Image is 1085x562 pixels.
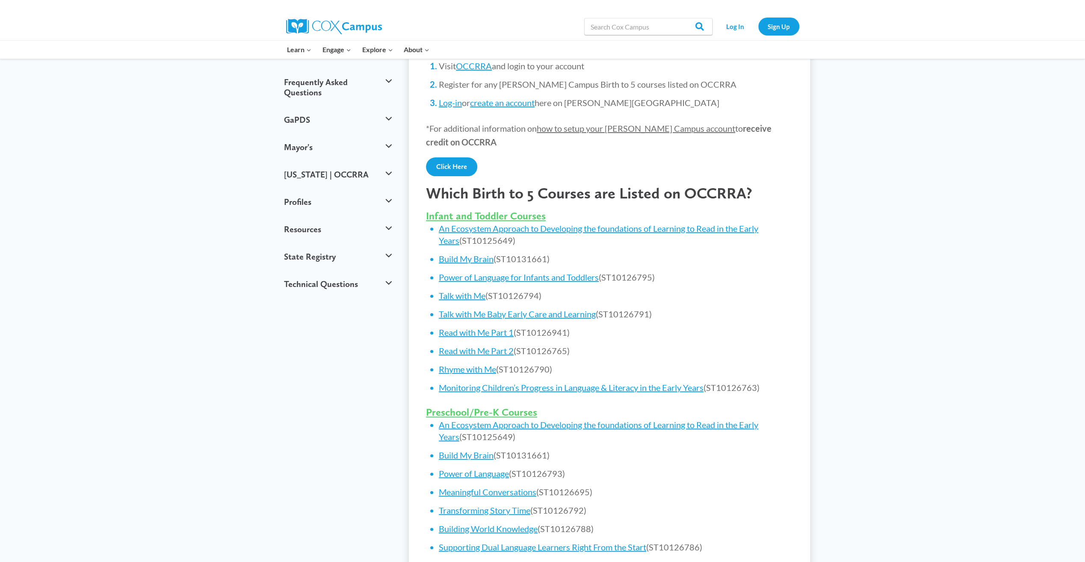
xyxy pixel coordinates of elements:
li: Register for any [PERSON_NAME] Campus Birth to 5 courses listed on OCCRRA [439,78,793,90]
li: (ST10131661) [439,449,793,461]
button: Technical Questions [280,270,396,298]
button: Profiles [280,188,396,216]
li: (ST10126786) [439,541,793,553]
a: OCCRRA [456,61,492,71]
nav: Secondary Navigation [717,18,799,35]
span: Preschool/Pre-K Courses [426,406,537,418]
li: (ST10126790) [439,363,793,375]
li: (ST10126791) [439,308,793,320]
li: (ST10126788) [439,523,793,535]
button: Mayor's [280,133,396,161]
a: Power of Language [439,468,509,479]
li: (ST10125649) [439,419,793,443]
input: Search Cox Campus [584,18,712,35]
a: Transforming Story Time [439,505,530,515]
p: *For additional information on to [426,121,793,149]
li: (ST10131661) [439,253,793,265]
nav: Primary Navigation [282,41,435,59]
a: Rhyme with Me [439,364,496,374]
li: (ST10126795) [439,271,793,283]
li: (ST10126792) [439,504,793,516]
li: (ST10126765) [439,345,793,357]
li: (ST10126793) [439,467,793,479]
h2: Which Birth to 5 Courses are Listed on OCCRRA? [426,184,793,202]
button: State Registry [280,243,396,270]
a: Sign Up [758,18,799,35]
a: Building World Knowledge [439,524,538,534]
li: (ST10126941) [439,326,793,338]
a: Power of Language for Infants and Toddlers [439,272,599,282]
button: Frequently Asked Questions [280,68,396,106]
a: Read with Me Part 2 [439,346,514,356]
li: (ST10126794) [439,290,793,302]
li: (ST10126695) [439,486,793,498]
li: Visit and login to your account [439,60,793,72]
a: Build My Brain [439,450,494,460]
a: create an account [470,98,535,108]
button: Child menu of Engage [317,41,357,59]
a: An Ecosystem Approach to Developing the foundations of Learning to Read in the Early Years [439,223,758,246]
li: or here on [PERSON_NAME][GEOGRAPHIC_DATA] [439,97,793,109]
button: Child menu of Explore [357,41,399,59]
a: Click Here [426,157,477,176]
a: An Ecosystem Approach to Developing the foundations of Learning to Read in the Early Years [439,420,758,442]
a: Talk with Me Baby Early Care and Learning [439,309,596,319]
button: GaPDS [280,106,396,133]
a: Build My Brain [439,254,494,264]
a: Talk with Me [439,290,485,301]
span: how to setup your [PERSON_NAME] Campus account [537,123,735,133]
a: Meaningful Conversations [439,487,536,497]
span: Infant and Toddler Courses [426,210,546,222]
button: Child menu of Learn [282,41,317,59]
a: Supporting Dual Language Learners Right From the Start [439,542,646,552]
img: Cox Campus [286,19,382,34]
strong: receive credit on OCCRRA [426,123,772,147]
a: Read with Me Part 1 [439,327,514,337]
button: Resources [280,216,396,243]
a: Log-in [439,98,462,108]
li: (ST10126763) [439,382,793,393]
li: (ST10125649) [439,222,793,246]
button: [US_STATE] | OCCRRA [280,161,396,188]
a: Monitoring Children’s Progress in Language & Literacy in the Early Years [439,382,704,393]
a: Log In [717,18,754,35]
button: Child menu of About [398,41,435,59]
